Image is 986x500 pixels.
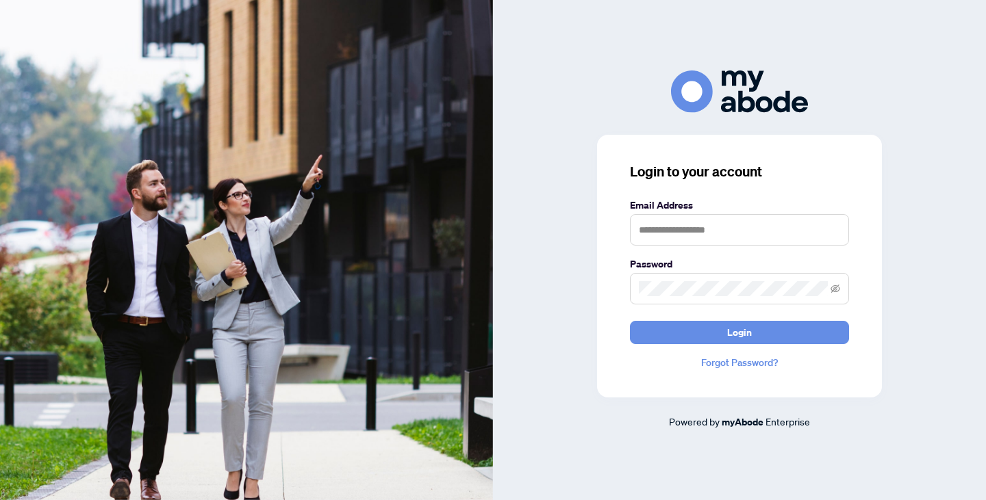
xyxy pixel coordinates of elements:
button: Login [630,321,849,344]
span: Login [727,321,752,343]
h3: Login to your account [630,162,849,181]
label: Email Address [630,198,849,213]
a: Forgot Password? [630,355,849,370]
a: myAbode [722,415,763,430]
span: Powered by [669,415,720,427]
img: ma-logo [671,70,808,112]
span: eye-invisible [831,284,840,293]
label: Password [630,256,849,272]
span: Enterprise [766,415,810,427]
